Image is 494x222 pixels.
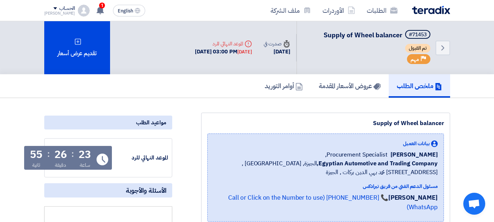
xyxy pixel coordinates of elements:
a: ملخص الطلب [389,74,450,98]
div: 23 [79,150,91,160]
div: [DATE] [237,48,252,56]
button: English [113,5,145,16]
div: [DATE] 03:00 PM [195,48,252,56]
strong: [PERSON_NAME] [388,193,438,202]
h5: أوامر التوريد [265,82,303,90]
a: الطلبات [361,2,403,19]
div: مسئول الدعم الفني من فريق تيرادكس [214,183,438,190]
span: Procurement Specialist, [325,150,388,159]
span: Supply of Wheel balancer [324,30,402,40]
a: أوامر التوريد [257,74,311,98]
div: : [47,147,50,161]
div: صدرت في [264,40,290,48]
div: Supply of Wheel balancer [207,119,444,128]
a: الأوردرات [317,2,361,19]
div: مواعيد الطلب [44,116,172,129]
div: ثانية [32,161,41,169]
img: Teradix logo [412,6,450,14]
div: تقديم عرض أسعار [44,21,110,74]
a: عروض الأسعار المقدمة [311,74,389,98]
div: : [71,147,74,161]
div: الموعد النهائي للرد [195,40,252,48]
a: ملف الشركة [265,2,317,19]
div: ساعة [80,161,90,169]
a: 📞 [PHONE_NUMBER] (Call or Click on the Number to use WhatsApp) [228,193,438,212]
div: #71453 [409,32,427,37]
div: الحساب [59,5,75,12]
span: [PERSON_NAME] [391,150,438,159]
div: دقيقة [55,161,66,169]
img: profile_test.png [78,5,90,16]
div: Open chat [463,193,485,215]
div: الموعد النهائي للرد [113,154,168,162]
h5: Supply of Wheel balancer [324,30,432,40]
span: 1 [99,3,105,8]
span: تم القبول [405,44,430,53]
span: الجيزة, [GEOGRAPHIC_DATA] ,[STREET_ADDRESS] محمد بهي الدين بركات , الجيزة [214,159,438,177]
b: Egyptian Automotive and Trading Company, [317,159,437,168]
h5: عروض الأسعار المقدمة [319,82,381,90]
div: [PERSON_NAME] [44,11,75,15]
span: الأسئلة والأجوبة [126,186,166,195]
span: بيانات العميل [403,140,430,147]
span: مهم [411,56,419,63]
span: English [118,8,133,14]
div: 55 [30,150,42,160]
h5: ملخص الطلب [397,82,442,90]
div: 26 [54,150,67,160]
div: [DATE] [264,48,290,56]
